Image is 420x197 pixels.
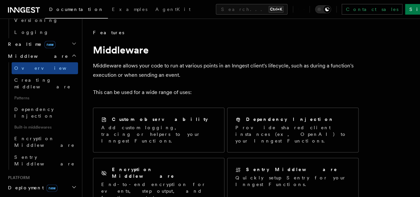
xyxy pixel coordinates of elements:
a: Versioning [12,14,78,26]
h1: Middleware [93,44,359,56]
kbd: Ctrl+K [269,6,284,13]
a: Contact sales [342,4,402,15]
span: Built-in middlewares [12,122,78,133]
span: Encryption Middleware [14,136,75,148]
span: Patterns [12,93,78,103]
button: Realtimenew [5,38,78,50]
span: Sentry Middleware [14,154,75,166]
span: Creating middleware [14,77,71,89]
span: AgentKit [155,7,191,12]
span: Realtime [5,41,55,48]
p: Quickly setup Sentry for your Inngest Functions. [235,174,350,188]
p: Add custom logging, tracing or helpers to your Inngest Functions. [101,124,216,144]
span: Examples [112,7,147,12]
span: new [46,184,57,192]
div: Middleware [5,62,78,170]
span: Documentation [49,7,104,12]
a: Creating middleware [12,74,78,93]
p: Provide shared client instances (ex, OpenAI) to your Inngest Functions. [235,124,350,144]
a: Overview [12,62,78,74]
span: Dependency Injection [14,107,54,119]
span: Platform [5,175,30,180]
h2: Sentry Middleware [246,166,338,173]
button: Deploymentnew [5,182,78,194]
span: Overview [14,65,83,71]
a: Examples [108,2,151,18]
p: Middleware allows your code to run at various points in an Inngest client's lifecycle, such as du... [93,61,359,80]
span: Middleware [5,53,68,59]
a: Dependency Injection [12,103,78,122]
a: Documentation [45,2,108,19]
span: Deployment [5,184,57,191]
button: Toggle dark mode [315,5,331,13]
a: Sentry Middleware [12,151,78,170]
span: Logging [14,30,49,35]
h2: Custom observability [112,116,208,123]
a: AgentKit [151,2,195,18]
h2: Encryption Middleware [112,166,216,179]
a: Dependency InjectionProvide shared client instances (ex, OpenAI) to your Inngest Functions. [227,108,359,152]
a: Logging [12,26,78,38]
span: Features [93,29,124,36]
p: This can be used for a wide range of uses: [93,88,359,97]
button: Middleware [5,50,78,62]
button: Search...Ctrl+K [216,4,288,15]
span: new [44,41,55,48]
h2: Dependency Injection [246,116,334,123]
span: Versioning [14,18,58,23]
a: Custom observabilityAdd custom logging, tracing or helpers to your Inngest Functions. [93,108,224,152]
a: Encryption Middleware [12,133,78,151]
